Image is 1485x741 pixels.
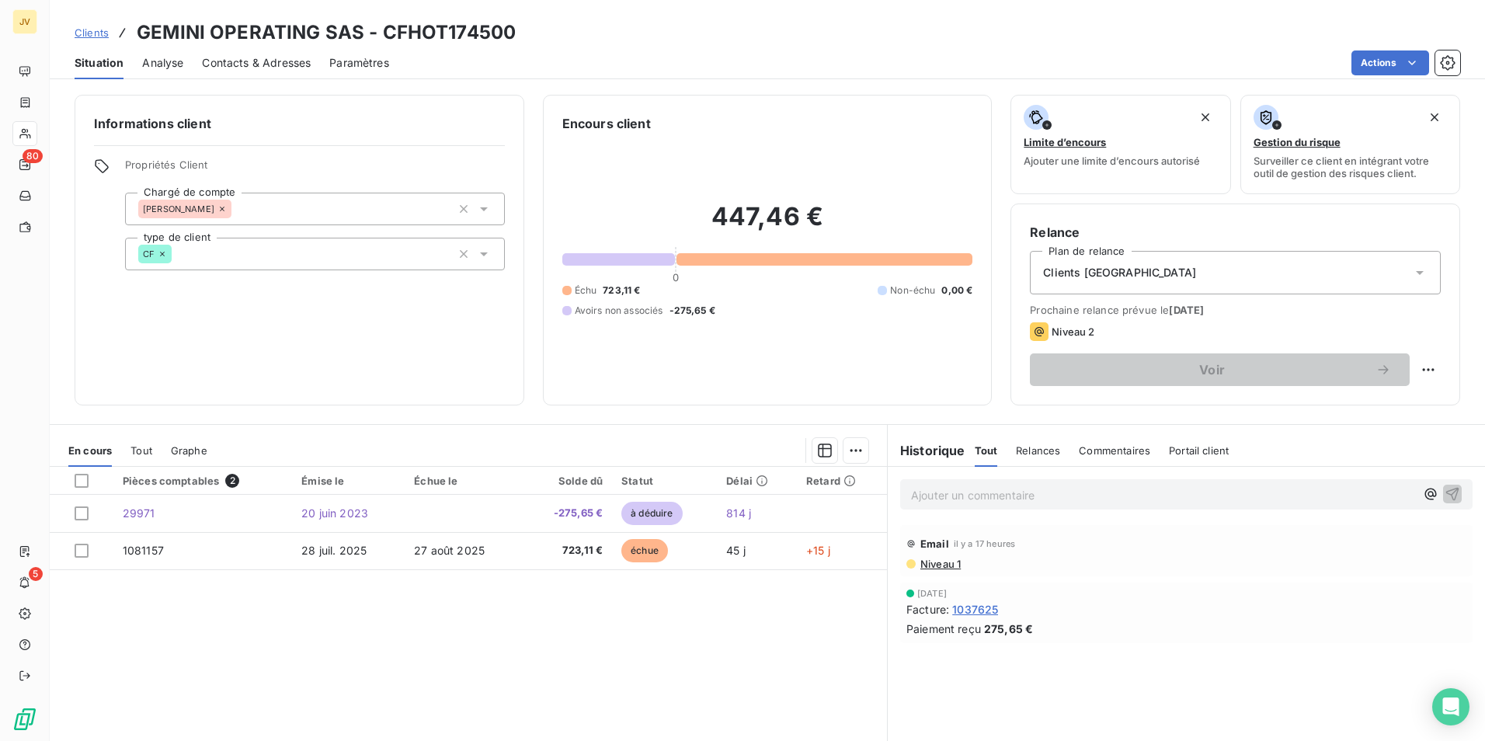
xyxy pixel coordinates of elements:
span: Avoirs non associés [575,304,663,318]
div: Retard [806,475,878,487]
div: JV [12,9,37,34]
span: Tout [975,444,998,457]
span: Paramètres [329,55,389,71]
span: Portail client [1169,444,1229,457]
span: Analyse [142,55,183,71]
span: Ajouter une limite d’encours autorisé [1024,155,1200,167]
div: Délai [726,475,788,487]
span: 45 j [726,544,746,557]
span: Niveau 2 [1052,325,1094,338]
span: Propriétés Client [125,158,505,180]
span: Situation [75,55,123,71]
button: Limite d’encoursAjouter une limite d’encours autorisé [1010,95,1230,194]
span: 29971 [123,506,155,520]
span: En cours [68,444,112,457]
button: Voir [1030,353,1410,386]
span: 80 [23,149,43,163]
span: CF [143,249,155,259]
span: Paiement reçu [906,621,981,637]
span: Relances [1016,444,1060,457]
span: Limite d’encours [1024,136,1106,148]
input: Ajouter une valeur [231,202,244,216]
span: Échu [575,284,597,297]
div: Pièces comptables [123,474,283,488]
div: Solde dû [532,475,603,487]
span: Gestion du risque [1254,136,1341,148]
span: Clients [75,26,109,39]
button: Gestion du risqueSurveiller ce client en intégrant votre outil de gestion des risques client. [1240,95,1460,194]
span: 5 [29,567,43,581]
span: 0 [673,271,679,284]
span: Email [920,537,949,550]
h6: Informations client [94,114,505,133]
span: [DATE] [917,589,947,598]
span: 0,00 € [941,284,972,297]
span: -275,65 € [532,506,603,521]
span: Contacts & Adresses [202,55,311,71]
span: 723,11 € [603,284,640,297]
span: [PERSON_NAME] [143,204,214,214]
span: Facture : [906,601,949,617]
input: Ajouter une valeur [172,247,184,261]
a: Clients [75,25,109,40]
div: Open Intercom Messenger [1432,688,1469,725]
span: 723,11 € [532,543,603,558]
h6: Relance [1030,223,1441,242]
span: 27 août 2025 [414,544,485,557]
span: +15 j [806,544,830,557]
div: Statut [621,475,708,487]
span: 28 juil. 2025 [301,544,367,557]
span: Clients [GEOGRAPHIC_DATA] [1043,265,1196,280]
div: Échue le [414,475,513,487]
span: Tout [130,444,152,457]
span: à déduire [621,502,682,525]
span: 1037625 [952,601,998,617]
h6: Historique [888,441,965,460]
span: [DATE] [1169,304,1204,316]
span: 275,65 € [984,621,1033,637]
span: échue [621,539,668,562]
span: Niveau 1 [919,558,961,570]
h6: Encours client [562,114,651,133]
span: 2 [225,474,239,488]
span: 1081157 [123,544,164,557]
span: Prochaine relance prévue le [1030,304,1441,316]
span: 814 j [726,506,751,520]
span: 20 juin 2023 [301,506,368,520]
button: Actions [1351,50,1429,75]
span: il y a 17 heures [954,539,1015,548]
img: Logo LeanPay [12,707,37,732]
div: Émise le [301,475,395,487]
span: Non-échu [890,284,935,297]
span: Commentaires [1079,444,1150,457]
h2: 447,46 € [562,201,973,248]
span: Graphe [171,444,207,457]
h3: GEMINI OPERATING SAS - CFHOT174500 [137,19,516,47]
span: Voir [1049,364,1375,376]
span: Surveiller ce client en intégrant votre outil de gestion des risques client. [1254,155,1447,179]
span: -275,65 € [669,304,715,318]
